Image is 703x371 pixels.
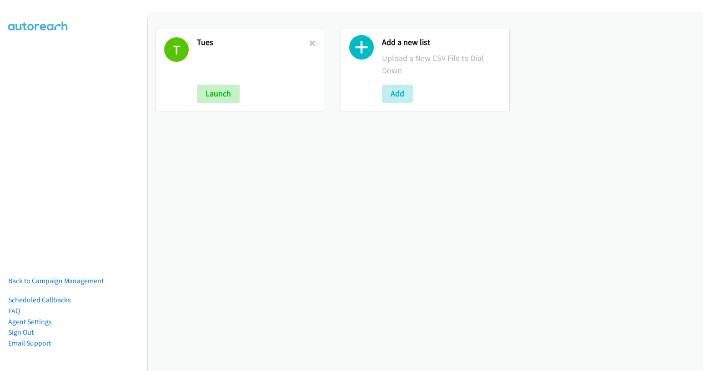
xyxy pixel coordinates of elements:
[8,339,51,347] a: Email Support
[8,317,52,326] a: Agent Settings
[382,85,413,103] button: Add
[382,37,501,48] h2: Add a new list
[382,52,501,76] p: Upload a New CSV File to Dial Down
[197,37,309,48] h2: Tues
[8,328,34,336] a: Sign Out
[8,276,104,285] a: Back to Campaign Management
[164,37,189,62] h1: T
[8,296,71,304] a: Scheduled Callbacks
[8,306,20,315] a: FAQ
[197,85,240,103] button: Launch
